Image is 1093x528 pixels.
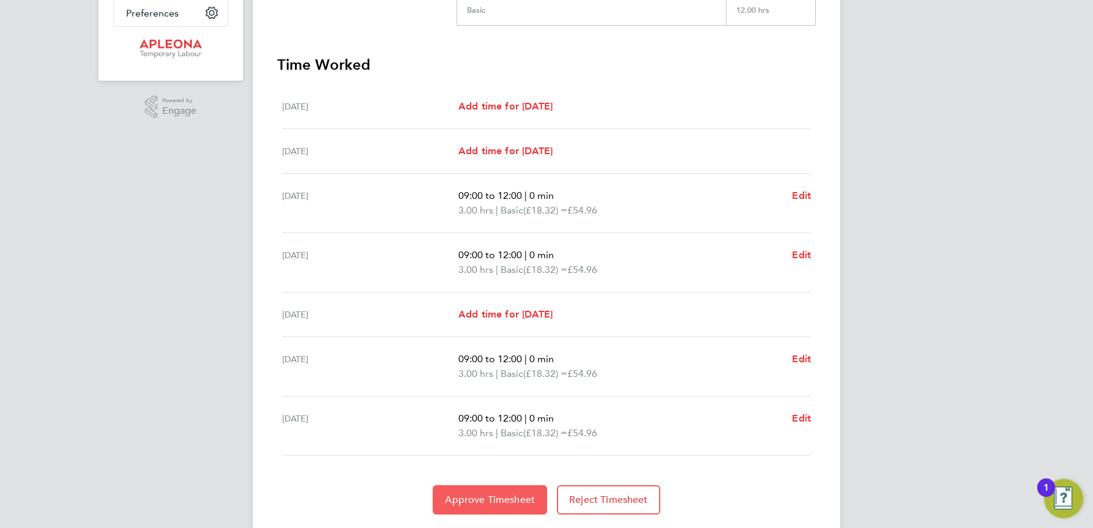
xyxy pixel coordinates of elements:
[140,39,202,59] img: apleona-logo-retina.png
[501,203,523,218] span: Basic
[458,353,522,365] span: 09:00 to 12:00
[458,190,522,201] span: 09:00 to 12:00
[145,95,197,119] a: Powered byEngage
[467,6,485,15] div: Basic
[1043,488,1049,504] div: 1
[524,353,527,365] span: |
[458,204,493,216] span: 3.00 hrs
[523,368,567,379] span: (£18.32) =
[496,368,498,379] span: |
[282,352,458,381] div: [DATE]
[496,204,498,216] span: |
[458,145,553,157] span: Add time for [DATE]
[523,427,567,439] span: (£18.32) =
[433,485,547,515] button: Approve Timesheet
[529,353,554,365] span: 0 min
[567,368,597,379] span: £54.96
[458,100,553,112] span: Add time for [DATE]
[569,494,648,506] span: Reject Timesheet
[501,366,523,381] span: Basic
[282,144,458,158] div: [DATE]
[458,249,522,261] span: 09:00 to 12:00
[458,264,493,275] span: 3.00 hrs
[458,144,553,158] a: Add time for [DATE]
[496,264,498,275] span: |
[567,264,597,275] span: £54.96
[282,248,458,277] div: [DATE]
[496,427,498,439] span: |
[458,99,553,114] a: Add time for [DATE]
[501,262,523,277] span: Basic
[529,412,554,424] span: 0 min
[282,188,458,218] div: [DATE]
[792,188,811,203] a: Edit
[792,412,811,424] span: Edit
[792,248,811,262] a: Edit
[445,494,535,506] span: Approve Timesheet
[524,249,527,261] span: |
[529,190,554,201] span: 0 min
[113,39,228,59] a: Go to home page
[162,106,196,116] span: Engage
[726,6,815,25] div: 12.00 hrs
[277,55,816,75] h3: Time Worked
[523,264,567,275] span: (£18.32) =
[792,249,811,261] span: Edit
[524,412,527,424] span: |
[792,353,811,365] span: Edit
[126,7,179,19] span: Preferences
[524,190,527,201] span: |
[529,249,554,261] span: 0 min
[282,307,458,322] div: [DATE]
[792,352,811,366] a: Edit
[557,485,660,515] button: Reject Timesheet
[458,308,553,320] span: Add time for [DATE]
[162,95,196,106] span: Powered by
[282,411,458,441] div: [DATE]
[458,427,493,439] span: 3.00 hrs
[458,368,493,379] span: 3.00 hrs
[458,412,522,424] span: 09:00 to 12:00
[567,427,597,439] span: £54.96
[792,190,811,201] span: Edit
[1044,479,1083,518] button: Open Resource Center, 1 new notification
[282,99,458,114] div: [DATE]
[567,204,597,216] span: £54.96
[458,307,553,322] a: Add time for [DATE]
[501,426,523,441] span: Basic
[523,204,567,216] span: (£18.32) =
[792,411,811,426] a: Edit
